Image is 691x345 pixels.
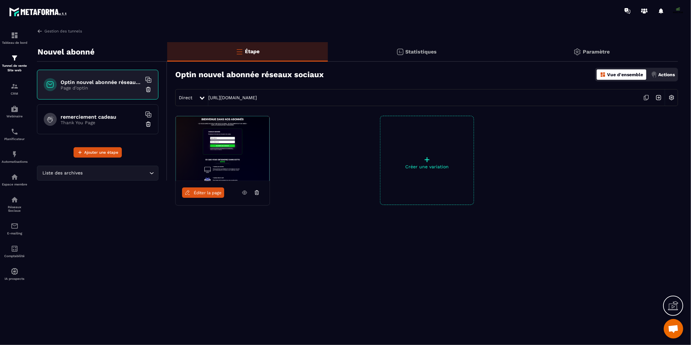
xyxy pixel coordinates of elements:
p: Thank You Page [61,120,142,125]
a: social-networksocial-networkRéseaux Sociaux [2,191,28,217]
img: bars-o.4a397970.svg [236,48,243,55]
p: Nouvel abonné [38,45,95,58]
img: image [176,116,270,181]
h3: Optin nouvel abonnée réseaux sociaux [175,70,324,79]
img: formation [11,54,18,62]
img: automations [11,173,18,181]
p: IA prospects [2,277,28,280]
p: Espace membre [2,183,28,186]
img: actions.d6e523a2.png [651,72,657,77]
p: Vue d'ensemble [607,72,643,77]
img: formation [11,31,18,39]
img: formation [11,82,18,90]
p: Étape [245,48,259,54]
p: Réseaux Sociaux [2,205,28,212]
p: Tableau de bord [2,41,28,44]
p: Webinaire [2,114,28,118]
span: Direct [179,95,192,100]
img: arrow [37,28,43,34]
img: arrow-next.bcc2205e.svg [652,91,665,104]
a: formationformationTableau de bord [2,27,28,49]
span: Ajouter une étape [84,149,118,156]
p: Tunnel de vente Site web [2,64,28,73]
p: Comptabilité [2,254,28,258]
a: emailemailE-mailing [2,217,28,240]
p: Paramètre [583,49,610,55]
img: automations [11,268,18,275]
a: automationsautomationsAutomatisations [2,146,28,168]
img: social-network [11,196,18,204]
p: Actions [658,72,675,77]
img: accountant [11,245,18,253]
h6: remerciement cadeau [61,114,142,120]
p: Page d'optin [61,85,142,90]
a: formationformationCRM [2,77,28,100]
img: scheduler [11,128,18,136]
a: automationsautomationsWebinaire [2,100,28,123]
button: Ajouter une étape [74,147,122,158]
img: setting-gr.5f69749f.svg [573,48,581,56]
img: automations [11,150,18,158]
p: E-mailing [2,232,28,235]
img: setting-w.858f3a88.svg [665,91,678,104]
img: logo [9,6,67,18]
a: accountantaccountantComptabilité [2,240,28,263]
img: email [11,222,18,230]
img: trash [145,121,152,127]
div: Search for option [37,166,158,181]
a: schedulerschedulerPlanificateur [2,123,28,146]
img: stats.20deebd0.svg [396,48,404,56]
a: formationformationTunnel de vente Site web [2,49,28,77]
p: Planificateur [2,137,28,141]
a: [URL][DOMAIN_NAME] [208,95,257,100]
img: automations [11,105,18,113]
span: Liste des archives [41,170,84,177]
a: Gestion des tunnels [37,28,82,34]
a: Éditer la page [182,187,224,198]
p: CRM [2,92,28,95]
span: Éditer la page [194,190,222,195]
img: trash [145,86,152,93]
img: dashboard-orange.40269519.svg [600,72,606,77]
a: Ouvrir le chat [664,319,683,339]
p: Automatisations [2,160,28,163]
input: Search for option [84,170,148,177]
h6: Optin nouvel abonnée réseaux sociaux [61,79,142,85]
p: + [380,155,474,164]
p: Statistiques [406,49,437,55]
a: automationsautomationsEspace membre [2,168,28,191]
p: Créer une variation [380,164,474,169]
